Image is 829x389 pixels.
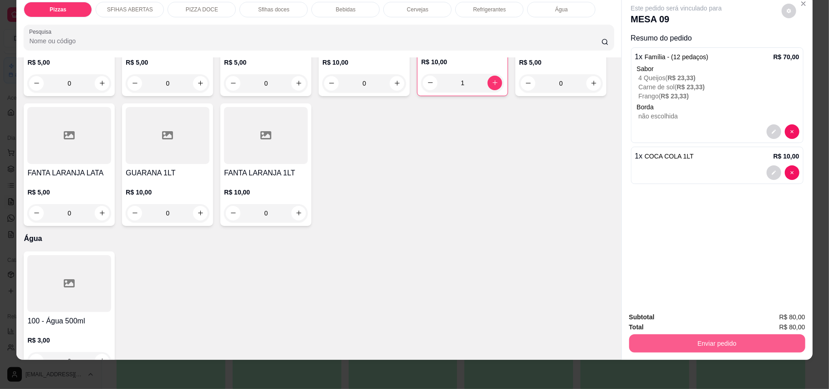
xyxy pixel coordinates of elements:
[782,4,796,18] button: decrease-product-quantity
[637,102,799,112] p: Borda
[586,76,601,91] button: increase-product-quantity
[785,124,799,139] button: decrease-product-quantity
[95,206,109,220] button: increase-product-quantity
[631,33,804,44] p: Resumo do pedido
[127,76,142,91] button: decrease-product-quantity
[773,152,799,161] p: R$ 10,00
[226,76,240,91] button: decrease-product-quantity
[50,6,66,13] p: Pizzas
[27,336,111,345] p: R$ 3,00
[29,28,55,36] label: Pesquisa
[27,58,111,67] p: R$ 5,00
[336,6,356,13] p: Bebidas
[767,165,781,180] button: decrease-product-quantity
[629,313,655,321] strong: Subtotal
[631,4,722,13] p: Este pedido será vinculado para
[639,92,799,101] p: Frango (
[126,168,209,179] h4: GUARANA 1LT
[27,168,111,179] h4: FANTA LARANJA LATA
[27,316,111,327] h4: 100 - Água 500ml
[639,112,799,121] p: não escolhida
[645,53,708,61] span: Família - (12 pedaços)
[291,76,306,91] button: increase-product-quantity
[29,36,601,46] input: Pesquisa
[390,76,404,91] button: increase-product-quantity
[645,153,694,160] span: COCA COLA 1LT
[785,165,799,180] button: decrease-product-quantity
[127,206,142,220] button: decrease-product-quantity
[24,233,614,244] p: Água
[29,206,44,220] button: decrease-product-quantity
[423,76,437,90] button: decrease-product-quantity
[629,334,805,353] button: Enviar pedido
[519,58,603,67] p: R$ 5,00
[95,354,109,369] button: increase-product-quantity
[639,82,799,92] p: Carne de sol (
[27,188,111,197] p: R$ 5,00
[639,73,799,82] p: 4 Queijos (
[661,92,689,100] span: R$ 23,33 )
[95,76,109,91] button: increase-product-quantity
[324,76,339,91] button: decrease-product-quantity
[126,58,209,67] p: R$ 5,00
[521,76,535,91] button: decrease-product-quantity
[186,6,218,13] p: PIZZA DOCE
[126,188,209,197] p: R$ 10,00
[629,323,644,331] strong: Total
[488,76,502,90] button: increase-product-quantity
[258,6,290,13] p: Sfihas doces
[29,76,44,91] button: decrease-product-quantity
[635,51,708,62] p: 1 x
[107,6,153,13] p: SFIHAS ABERTAS
[767,124,781,139] button: decrease-product-quantity
[224,168,308,179] h4: FANTA LARANJA 1LT
[667,74,696,82] span: R$ 23,33 )
[635,151,694,162] p: 1 x
[421,57,504,67] p: R$ 10,00
[677,83,705,91] span: R$ 23,33 )
[473,6,506,13] p: Refrigerantes
[224,188,308,197] p: R$ 10,00
[773,52,799,61] p: R$ 70,00
[407,6,428,13] p: Cervejas
[631,13,722,26] p: MESA 09
[193,206,208,220] button: increase-product-quantity
[555,6,568,13] p: Água
[779,322,805,332] span: R$ 80,00
[224,58,308,67] p: R$ 5,00
[779,312,805,322] span: R$ 80,00
[29,354,44,369] button: decrease-product-quantity
[193,76,208,91] button: increase-product-quantity
[322,58,406,67] p: R$ 10,00
[291,206,306,220] button: increase-product-quantity
[226,206,240,220] button: decrease-product-quantity
[637,64,799,73] div: Sabor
